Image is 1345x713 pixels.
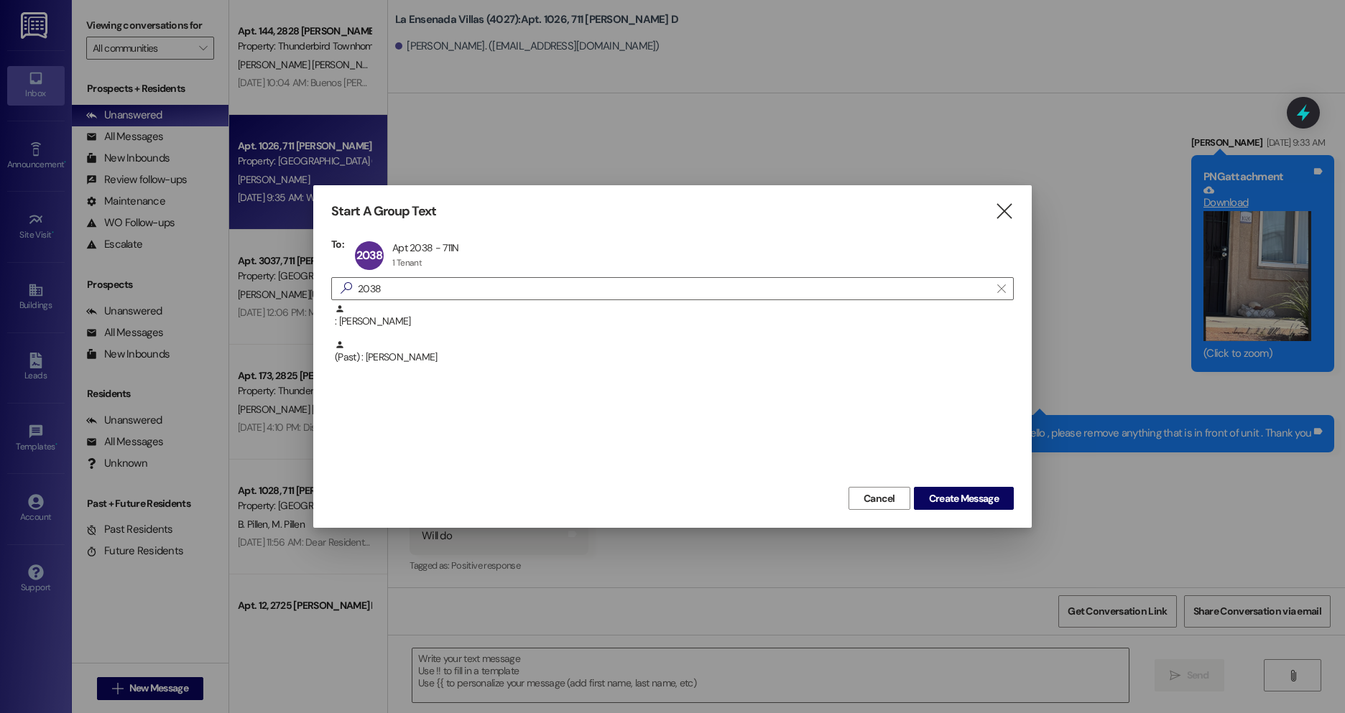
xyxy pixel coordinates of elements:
div: : [PERSON_NAME] [331,304,1014,340]
div: Apt 2038 - 711N [392,241,459,254]
div: : [PERSON_NAME] [335,304,1014,329]
h3: To: [331,238,344,251]
input: Search for any contact or apartment [358,279,990,299]
i:  [335,281,358,296]
button: Cancel [849,487,910,510]
button: Create Message [914,487,1014,510]
i:  [994,204,1014,219]
i:  [997,283,1005,294]
h3: Start A Group Text [331,203,436,220]
div: (Past) : [PERSON_NAME] [331,340,1014,376]
div: (Past) : [PERSON_NAME] [335,340,1014,365]
span: Create Message [929,491,999,506]
div: 1 Tenant [392,257,422,269]
span: Cancel [864,491,895,506]
button: Clear text [990,278,1013,299]
span: 2038 [356,248,383,263]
